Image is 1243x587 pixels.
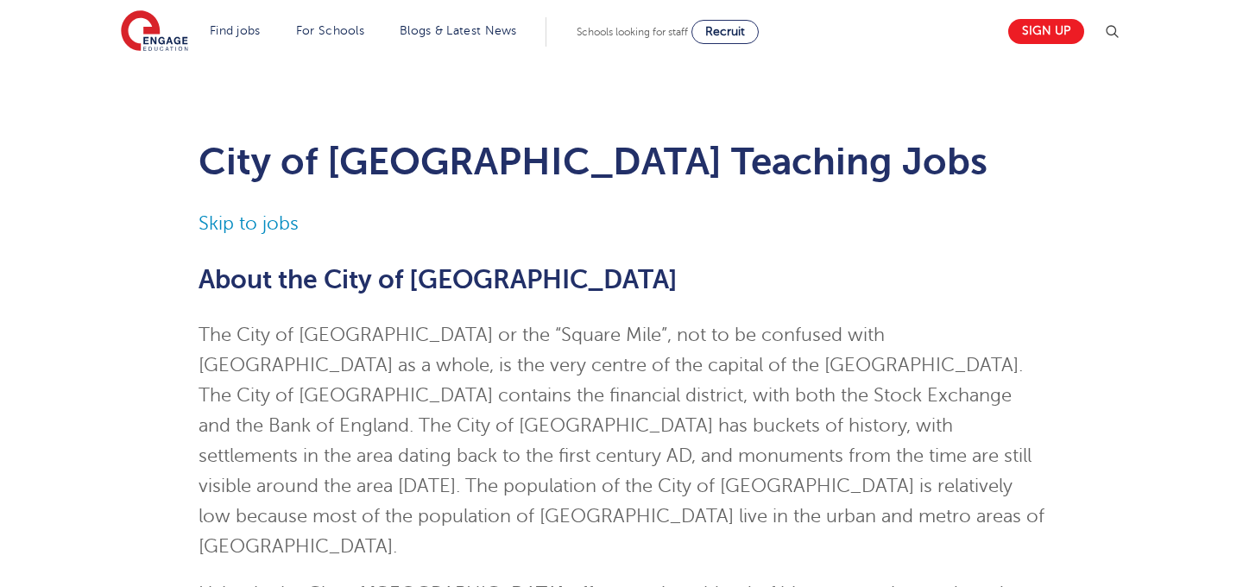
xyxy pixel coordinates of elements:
[199,320,1045,562] p: The City of [GEOGRAPHIC_DATA] or the “Square Mile”, not to be confused with [GEOGRAPHIC_DATA] as ...
[199,140,1045,183] h1: City of [GEOGRAPHIC_DATA] Teaching Jobs
[1008,19,1084,44] a: Sign up
[400,24,517,37] a: Blogs & Latest News
[296,24,364,37] a: For Schools
[199,265,1045,294] h2: About the City of [GEOGRAPHIC_DATA]
[691,20,759,44] a: Recruit
[577,26,688,38] span: Schools looking for staff
[199,213,299,234] a: Skip to jobs
[210,24,261,37] a: Find jobs
[705,25,745,38] span: Recruit
[121,10,188,54] img: Engage Education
